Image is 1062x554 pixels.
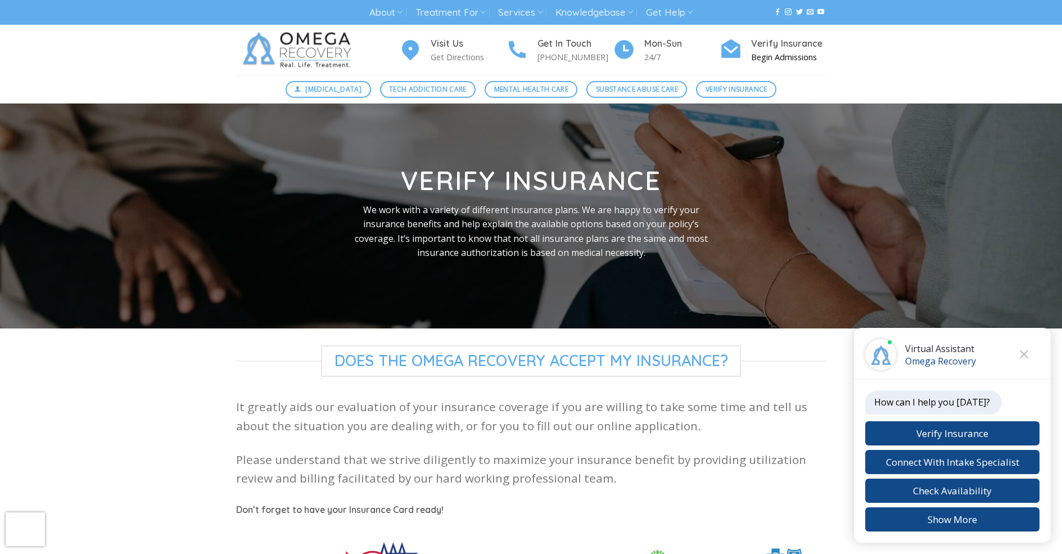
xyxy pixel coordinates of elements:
a: Treatment For [415,2,486,23]
a: Get Help [646,2,693,23]
a: Knowledgebase [555,2,633,23]
span: Verify Insurance [706,84,767,94]
a: Follow on Instagram [785,8,792,16]
img: Omega Recovery [236,25,363,75]
span: [MEDICAL_DATA] [305,84,361,94]
a: Follow on Facebook [774,8,781,16]
p: Please understand that we strive diligently to maximize your insurance benefit by providing utili... [236,451,826,488]
h4: Visit Us [431,37,506,51]
a: Follow on YouTube [817,8,824,16]
p: We work with a variety of different insurance plans. We are happy to verify your insurance benefi... [349,203,713,260]
a: Get In Touch [PHONE_NUMBER] [506,37,613,64]
strong: Verify Insurance [401,164,661,197]
span: Substance Abuse Care [596,84,678,94]
span: Does The Omega Recovery Accept My Insurance? [321,345,742,377]
a: [MEDICAL_DATA] [286,81,371,98]
a: Visit Us Get Directions [399,37,506,64]
a: Follow on Twitter [796,8,803,16]
span: Mental Health Care [494,84,568,94]
h4: Verify Insurance [751,37,826,51]
h4: Get In Touch [537,37,613,51]
p: 24/7 [644,51,720,64]
a: Substance Abuse Care [586,81,687,98]
span: Tech Addiction Care [389,84,467,94]
p: Begin Admissions [751,51,826,64]
a: Mental Health Care [485,81,577,98]
p: It greatly aids our evaluation of your insurance coverage if you are willing to take some time an... [236,398,826,435]
a: Verify Insurance Begin Admissions [720,37,826,64]
p: [PHONE_NUMBER] [537,51,613,64]
a: Services [498,2,543,23]
a: Verify Insurance [696,81,776,98]
a: Tech Addiction Care [380,81,476,98]
h5: Don’t forget to have your Insurance Card ready! [236,503,826,517]
p: Get Directions [431,51,506,64]
a: About [369,2,403,23]
a: Send us an email [807,8,814,16]
h4: Mon-Sun [644,37,720,51]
